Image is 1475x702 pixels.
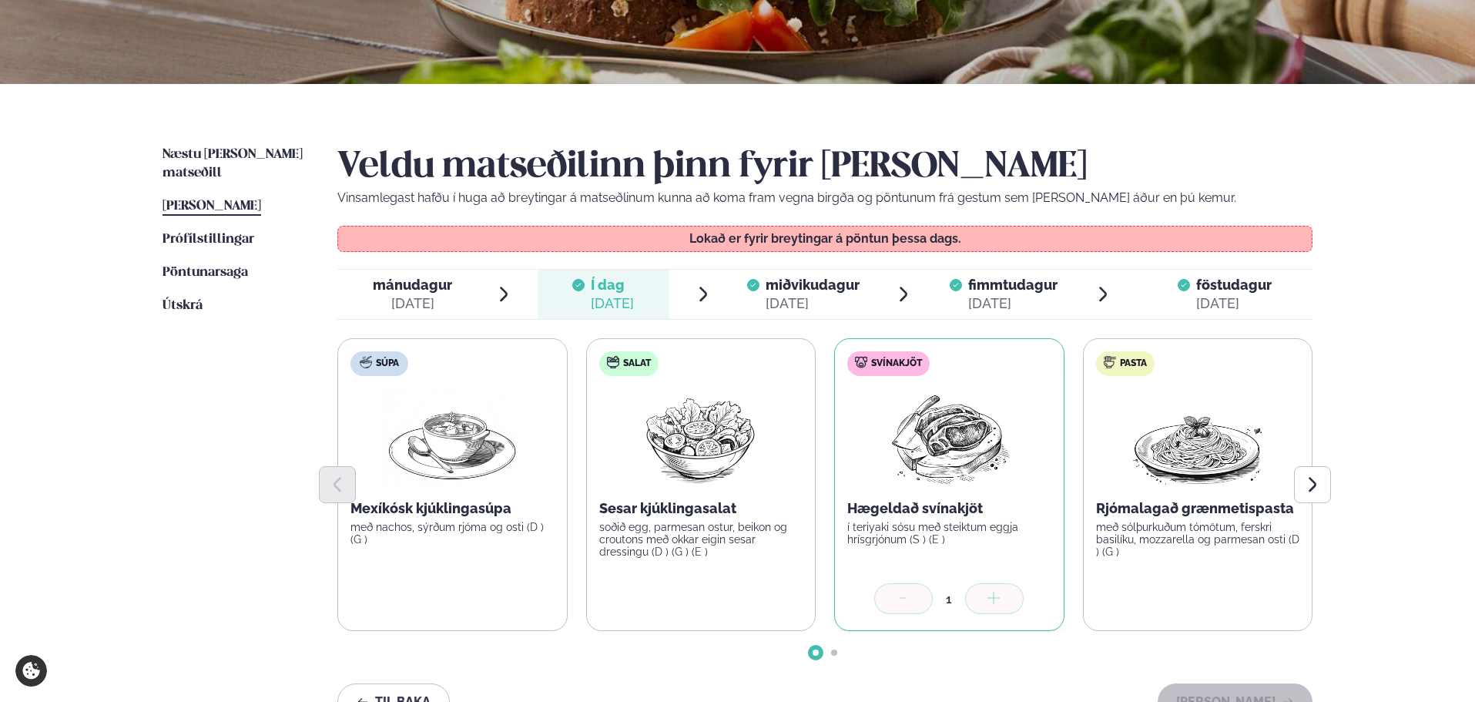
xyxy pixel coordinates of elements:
a: Prófílstillingar [163,230,254,249]
p: með nachos, sýrðum rjóma og osti (D ) (G ) [350,521,555,546]
span: Svínakjöt [871,358,922,370]
a: Pöntunarsaga [163,264,248,282]
img: pork.svg [855,356,867,368]
span: Pasta [1120,358,1147,370]
span: Súpa [376,358,399,370]
h2: Veldu matseðilinn þinn fyrir [PERSON_NAME] [337,146,1312,189]
p: Vinsamlegast hafðu í huga að breytingar á matseðlinum kunna að koma fram vegna birgða og pöntunum... [337,189,1312,207]
p: Mexíkósk kjúklingasúpa [350,499,555,518]
span: Prófílstillingar [163,233,254,246]
p: soðið egg, parmesan ostur, beikon og croutons með okkar eigin sesar dressingu (D ) (G ) (E ) [599,521,803,558]
img: pasta.svg [1104,356,1116,368]
img: Soup.png [384,388,520,487]
img: salad.svg [607,356,619,368]
a: Útskrá [163,297,203,315]
img: Pork-Meat.png [881,388,1017,487]
img: soup.svg [360,356,372,368]
div: [DATE] [591,294,634,313]
span: Í dag [591,276,634,294]
p: í teriyaki sósu með steiktum eggja hrísgrjónum (S ) (E ) [847,521,1051,546]
span: Go to slide 2 [831,650,837,656]
span: mánudagur [373,277,452,293]
a: [PERSON_NAME] [163,197,261,216]
div: [DATE] [766,294,860,313]
a: Næstu [PERSON_NAME] matseðill [163,146,307,183]
span: föstudagur [1196,277,1272,293]
span: [PERSON_NAME] [163,200,261,213]
p: Lokað er fyrir breytingar á pöntun þessa dags. [354,233,1297,245]
span: miðvikudagur [766,277,860,293]
p: Sesar kjúklingasalat [599,499,803,518]
img: Salad.png [632,388,769,487]
img: Spagetti.png [1130,388,1265,487]
div: 1 [933,590,965,608]
div: [DATE] [968,294,1058,313]
span: Pöntunarsaga [163,266,248,279]
button: Next slide [1294,466,1331,503]
div: [DATE] [373,294,452,313]
span: Næstu [PERSON_NAME] matseðill [163,148,303,180]
a: Cookie settings [15,655,47,687]
div: [DATE] [1196,294,1272,313]
p: Hægeldað svínakjöt [847,499,1051,518]
span: Útskrá [163,299,203,312]
span: Go to slide 1 [813,650,819,656]
span: fimmtudagur [968,277,1058,293]
p: Rjómalagað grænmetispasta [1096,499,1300,518]
p: með sólþurkuðum tómötum, ferskri basilíku, mozzarella og parmesan osti (D ) (G ) [1096,521,1300,558]
button: Previous slide [319,466,356,503]
span: Salat [623,358,651,370]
